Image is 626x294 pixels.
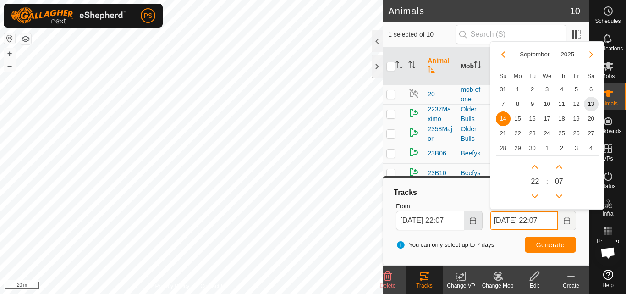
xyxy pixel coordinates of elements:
[408,166,419,178] img: returning on
[555,97,569,111] td: 11
[553,282,589,290] div: Create
[496,97,511,111] td: 7
[525,141,540,155] span: 30
[540,97,555,111] td: 10
[479,282,516,290] div: Change Mob
[20,33,31,44] button: Map Layers
[552,189,566,204] p-button: Previous Minute
[496,82,511,97] td: 31
[602,283,614,288] span: Help
[408,127,419,138] img: returning on
[511,111,525,126] td: 15
[584,126,599,141] td: 27
[457,48,490,85] th: Mob
[396,202,482,211] label: From
[603,156,613,161] span: VPs
[155,282,190,290] a: Privacy Policy
[600,183,615,189] span: Status
[408,88,419,99] img: returning off
[569,82,584,97] td: 5
[456,25,566,44] input: Search (S)
[461,124,486,144] div: Older Bulls
[573,72,579,79] span: Fr
[593,46,623,51] span: Notifications
[569,111,584,126] td: 19
[584,111,599,126] td: 20
[511,126,525,141] span: 22
[529,72,536,79] span: Tu
[569,126,584,141] td: 26
[569,97,584,111] span: 12
[584,47,599,62] button: Next Month
[546,176,548,187] span: :
[461,168,486,178] div: Beefys
[511,97,525,111] td: 8
[555,141,569,155] td: 2
[570,4,580,18] span: 10
[4,60,15,71] button: –
[555,111,569,126] td: 18
[428,105,453,124] span: 2237Maximo
[428,89,435,99] span: 20
[584,82,599,97] span: 6
[540,111,555,126] td: 17
[380,283,396,289] span: Delete
[490,41,604,210] div: Choose Date
[569,141,584,155] td: 3
[525,237,576,253] button: Generate
[395,62,403,70] p-sorticon: Activate to sort
[4,48,15,59] button: +
[557,49,578,60] button: Choose Year
[555,176,563,187] span: 0 7
[536,241,565,249] span: Generate
[597,239,619,244] span: Heatmap
[558,72,565,79] span: Th
[598,101,618,106] span: Animals
[584,97,599,111] td: 13
[584,141,599,155] td: 4
[511,82,525,97] td: 1
[408,147,419,158] img: returning on
[424,48,457,85] th: Animal
[601,73,615,79] span: Mobs
[525,97,540,111] td: 9
[525,126,540,141] td: 23
[428,124,453,144] span: 2358Major
[144,11,153,21] span: PS
[496,126,511,141] td: 21
[406,282,443,290] div: Tracks
[388,30,455,39] span: 1 selected of 10
[540,82,555,97] td: 3
[540,126,555,141] span: 24
[602,211,613,216] span: Infra
[461,149,486,158] div: Beefys
[516,282,553,290] div: Edit
[461,105,486,124] div: Older Bulls
[555,82,569,97] td: 4
[590,266,626,292] a: Help
[558,211,576,230] button: Choose Date
[594,128,621,134] span: Neckbands
[496,47,511,62] button: Previous Month
[511,141,525,155] td: 29
[525,111,540,126] td: 16
[496,111,511,126] td: 14
[555,126,569,141] td: 25
[525,82,540,97] span: 2
[443,282,479,290] div: Change VP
